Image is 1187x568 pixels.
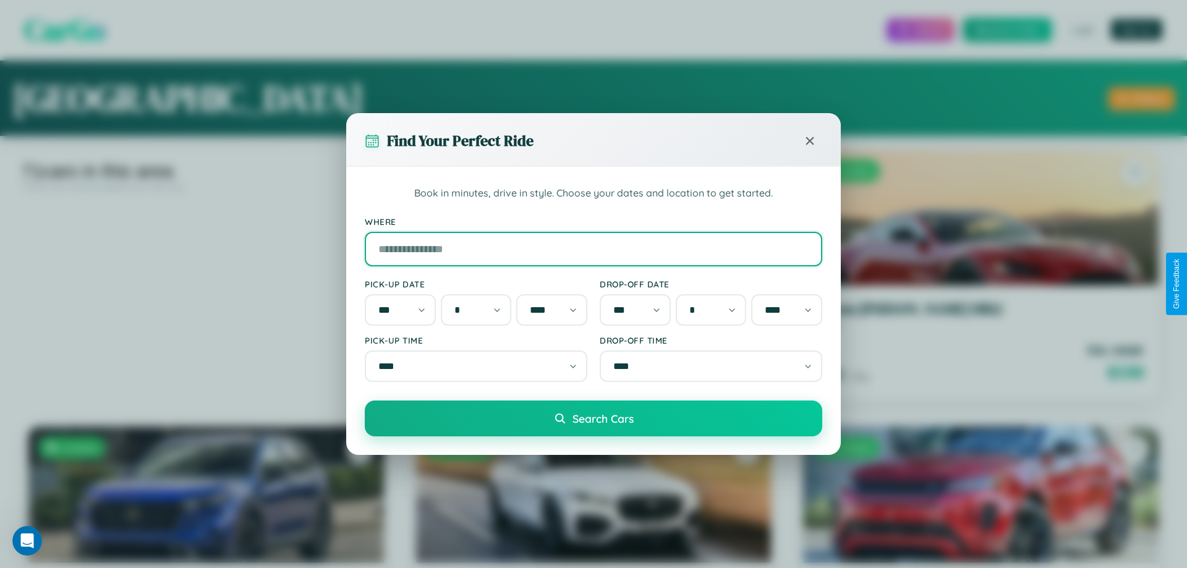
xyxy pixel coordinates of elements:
[387,130,534,151] h3: Find Your Perfect Ride
[572,412,634,425] span: Search Cars
[365,335,587,345] label: Pick-up Time
[365,185,822,201] p: Book in minutes, drive in style. Choose your dates and location to get started.
[600,279,822,289] label: Drop-off Date
[365,216,822,227] label: Where
[365,401,822,436] button: Search Cars
[365,279,587,289] label: Pick-up Date
[600,335,822,345] label: Drop-off Time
